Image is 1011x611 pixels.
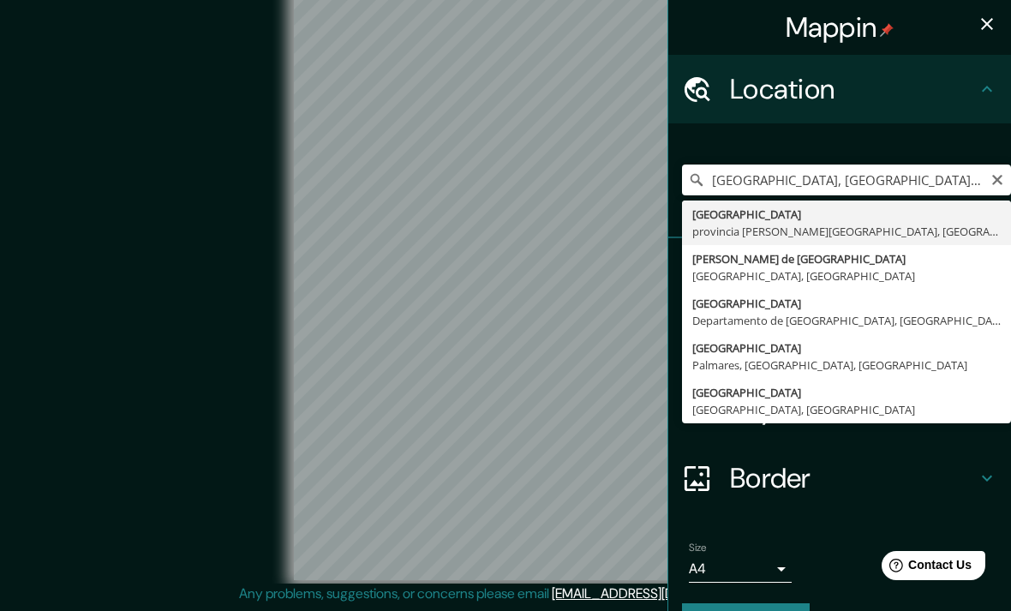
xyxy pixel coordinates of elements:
a: [EMAIL_ADDRESS][DOMAIN_NAME] [552,584,763,602]
div: Palmares, [GEOGRAPHIC_DATA], [GEOGRAPHIC_DATA] [692,356,1001,374]
div: [GEOGRAPHIC_DATA], [GEOGRAPHIC_DATA] [692,401,1001,418]
div: Location [668,55,1011,123]
div: A4 [689,555,792,583]
h4: Border [730,461,977,495]
p: Any problems, suggestions, or concerns please email . [239,584,766,604]
div: provincia [PERSON_NAME][GEOGRAPHIC_DATA], [GEOGRAPHIC_DATA] [692,223,1001,240]
h4: Location [730,72,977,106]
div: Border [668,444,1011,512]
div: [GEOGRAPHIC_DATA] [692,206,1001,223]
img: pin-icon.png [880,23,894,37]
div: [GEOGRAPHIC_DATA] [692,295,1001,312]
div: [GEOGRAPHIC_DATA], [GEOGRAPHIC_DATA] [692,267,1001,285]
iframe: Help widget launcher [858,544,992,592]
div: Layout [668,375,1011,444]
div: Pins [668,238,1011,307]
div: [PERSON_NAME] de [GEOGRAPHIC_DATA] [692,250,1001,267]
div: Departamento de [GEOGRAPHIC_DATA], [GEOGRAPHIC_DATA] [692,312,1001,329]
h4: Mappin [786,10,894,45]
input: Pick your city or area [682,165,1011,195]
button: Clear [990,171,1004,187]
label: Size [689,541,707,555]
div: Style [668,307,1011,375]
div: [GEOGRAPHIC_DATA] [692,339,1001,356]
div: [GEOGRAPHIC_DATA] [692,384,1001,401]
h4: Layout [730,392,977,427]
